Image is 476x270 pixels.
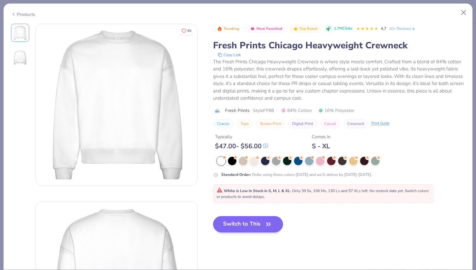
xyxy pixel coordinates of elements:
[215,142,268,150] div: $ 47.00 - $ 56.00
[312,142,331,150] div: S - XL
[343,119,368,128] button: Crewneck
[178,26,194,35] button: Like
[371,121,390,126] div: Print Guide
[250,26,255,31] img: Most Favorited sort
[356,24,378,34] div: 4.7 Stars
[36,24,197,186] img: Front
[458,6,470,19] button: Close
[389,26,416,31] a: 10+ Reviews
[334,26,352,31] span: 1.7M Clicks
[213,108,222,113] img: brand logo
[225,107,250,114] span: Fresh Prints
[11,11,35,18] div: Products
[300,27,318,31] span: Top Rated
[318,107,354,114] span: 16% Polyester
[217,26,222,31] img: Trending sort
[312,133,331,140] div: Comes In
[288,119,317,128] button: Digital Print
[237,119,253,128] button: Tops
[221,172,251,177] strong: Standard Order :
[253,107,274,114] span: Style FP88
[12,25,28,41] img: Front
[247,25,286,33] button: Badge Button
[256,119,285,128] button: Screen Print
[216,52,243,58] button: copy to clipboard
[12,50,28,65] img: Back
[214,25,243,33] button: Badge Button
[290,25,321,33] button: Badge Button
[213,119,233,128] button: Classic
[256,27,282,31] span: Most Favorited
[281,107,312,114] span: 84% Cotton
[320,119,340,128] button: Casual
[381,26,386,31] span: 4.7
[217,188,429,199] span: : Only 39 Ss, 106 Ms, 130 Ls and 57 XLs left. No restock date yet. Switch colors or products to a...
[213,39,465,52] div: Fresh Prints Chicago Heavyweight Crewneck
[213,216,283,232] button: Switch to This
[293,26,298,31] img: Top Rated sort
[223,27,239,31] span: Trending
[187,29,191,32] span: 65
[224,188,290,193] strong: White is Low in Stock in S, M, L & XL
[221,172,372,178] div: Order using these colors [DATE] and we'll deliver by [DATE]-[DATE].
[215,133,268,140] div: Typically
[213,58,465,102] div: The Fresh Prints Chicago Heavyweight Crewneck is where style meets comfort. Crafted from a blend ...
